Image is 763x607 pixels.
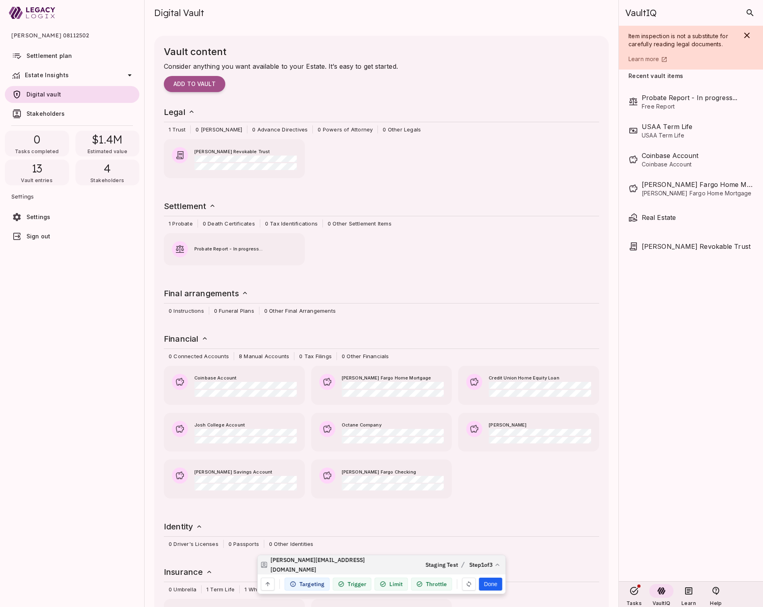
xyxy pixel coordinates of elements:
[458,413,599,452] button: [PERSON_NAME]
[90,177,124,183] span: Stakeholders
[5,209,139,226] a: Settings
[164,459,305,498] button: [PERSON_NAME] Savings Account
[628,207,753,228] div: Real Estate
[342,375,444,382] span: [PERSON_NAME] Fargo Home Mortgage
[458,366,599,405] button: Credit Union Home Equity Loan
[681,600,696,606] span: Learn
[156,562,607,597] div: Insurance 0 Umbrella1 Term Life1 Whole Life0 Annuities0 Other Insurances
[191,125,247,133] span: 0 [PERSON_NAME]
[642,242,753,251] span: Henry Smith Revokable Trust
[625,7,656,18] span: VaultIQ
[27,233,50,240] span: Sign out
[5,228,139,245] a: Sign out
[164,413,305,452] button: Josh College Account
[27,110,65,117] span: Stakeholders
[628,33,730,47] span: Item inspection is not a substitute for carefully reading legal documents.
[642,122,753,131] span: USAA Term Life
[311,366,452,405] button: [PERSON_NAME] Fargo Home Mortgage
[5,67,139,84] div: Estate Insights
[333,578,371,591] div: Trigger
[194,148,297,156] span: [PERSON_NAME] Revokable Trust
[173,80,216,88] span: Add to vault
[271,555,369,574] span: [PERSON_NAME][EMAIL_ADDRESS][DOMAIN_NAME]
[32,161,43,176] span: 13
[628,145,753,174] div: Coinbase AccountCoinbase Account
[164,62,398,70] span: Consider anything you want available to your Estate. It’s easy to get started.
[104,161,111,176] span: 4
[642,103,753,111] span: Free Report
[164,219,198,228] span: 1 Probate
[34,132,40,147] span: 0
[27,213,50,220] span: Settings
[5,86,139,103] a: Digital vault
[92,132,122,147] span: $1.4M
[164,520,203,533] h6: Identity
[653,600,670,606] span: VaultIQ
[626,600,642,606] span: Tasks
[75,160,140,185] div: 4Stakeholders
[264,540,318,548] span: 0 Other Identities
[11,187,133,206] span: Settings
[156,328,607,364] div: Financial 0 Connected Accounts8 Manual Accounts0 Tax Filings0 Other Financials
[164,585,201,593] span: 0 Umbrella
[375,578,408,591] div: Limit
[75,131,140,156] div: $1.4MEstimated value
[5,47,139,64] a: Settlement plan
[411,578,452,591] div: Throttle
[642,213,753,222] span: Real Estate
[642,151,753,160] span: Coinbase Account
[628,55,659,62] span: Learn more
[467,558,502,571] button: Step1of3
[198,219,260,228] span: 0 Death Certificates
[642,189,753,197] span: [PERSON_NAME] Fargo Home Mortgage
[156,196,607,232] div: Settlement 1 Probate0 Death Certificates0 Tax Identifications0 Other Settlement Items
[164,307,209,315] span: 0 Instructions
[25,72,69,78] span: Estate Insights
[164,566,213,578] h6: Insurance
[337,352,394,360] span: 0 Other Financials
[642,93,753,103] span: Probate Report - In progress...
[209,307,259,315] span: 0 Funeral Plans
[642,131,753,139] span: USAA Term Life
[311,413,452,452] button: Octane Company
[240,585,281,593] span: 1 Whole Life
[21,177,53,183] span: Vault entries
[5,105,139,122] a: Stakeholders
[260,219,322,228] span: 0 Tax Identifications
[710,600,722,606] span: Help
[285,578,330,591] div: Targeting
[164,46,226,57] span: Vault content
[5,131,69,156] div: 0Tasks completed
[164,352,234,360] span: 0 Connected Accounts
[628,236,753,257] div: [PERSON_NAME] Revokable Trust
[154,7,204,18] span: Digital Vault
[224,540,264,548] span: 0 Passports
[342,422,444,429] span: Octane Company
[378,125,426,133] span: 0 Other Legals
[628,116,753,145] div: USAA Term LifeUSAA Term Life
[259,307,341,315] span: 0 Other Final Arrangements
[294,352,337,360] span: 0 Tax Filings
[156,102,607,137] div: Legal 1 Trust0 [PERSON_NAME]0 Advance Directives0 Powers of Attorney0 Other Legals
[489,422,591,429] span: [PERSON_NAME]
[194,246,297,253] span: Probate Report - In progress...
[194,375,297,382] span: Coinbase Account
[164,76,225,92] button: Add to vault
[628,55,734,63] a: Learn more
[642,180,753,189] span: Wells Fargo Home Mortgage
[469,560,492,570] span: Step 1 of 3
[628,73,683,81] span: Recent vault items
[628,174,753,203] div: [PERSON_NAME] Fargo Home Mortgage[PERSON_NAME] Fargo Home Mortgage
[27,52,72,59] span: Settlement plan
[426,560,458,570] span: Staging Test
[164,125,190,133] span: 1 Trust
[164,139,305,178] button: [PERSON_NAME] Revokable Trust
[156,516,607,552] div: Identity 0 Driver's Licenses0 Passports0 Other Identities
[5,160,69,185] div: 13Vault entries
[11,26,133,45] span: [PERSON_NAME] 08112502
[164,540,223,548] span: 0 Driver's Licenses
[311,459,452,498] button: [PERSON_NAME] Fargo Checking
[164,366,305,405] button: Coinbase Account
[313,125,377,133] span: 0 Powers of Attorney
[194,422,297,429] span: Josh College Account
